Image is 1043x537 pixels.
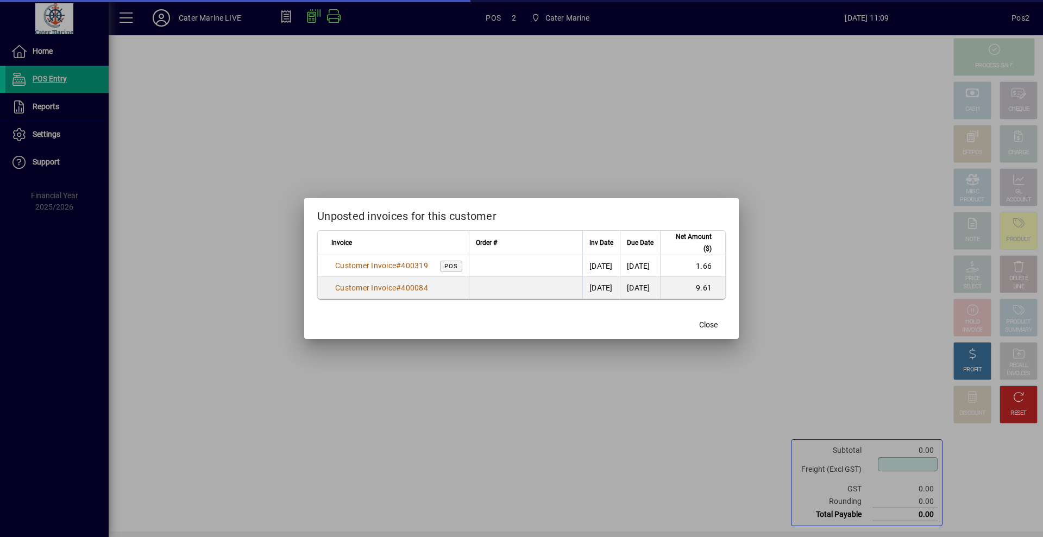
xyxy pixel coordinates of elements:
span: Order # [476,237,497,249]
h2: Unposted invoices for this customer [304,198,739,230]
span: Close [699,319,718,331]
td: [DATE] [620,277,660,299]
span: 400319 [401,261,428,270]
a: Customer Invoice#400084 [331,282,432,294]
td: 9.61 [660,277,725,299]
span: # [396,283,401,292]
span: Net Amount ($) [667,231,712,255]
span: Inv Date [589,237,613,249]
span: Due Date [627,237,654,249]
td: [DATE] [582,255,620,277]
td: [DATE] [582,277,620,299]
span: # [396,261,401,270]
a: Customer Invoice#400319 [331,260,432,271]
button: Close [691,315,726,334]
span: POS [444,263,458,270]
td: [DATE] [620,255,660,277]
td: 1.66 [660,255,725,277]
span: Customer Invoice [335,261,396,270]
span: Invoice [331,237,352,249]
span: Customer Invoice [335,283,396,292]
span: 400084 [401,283,428,292]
